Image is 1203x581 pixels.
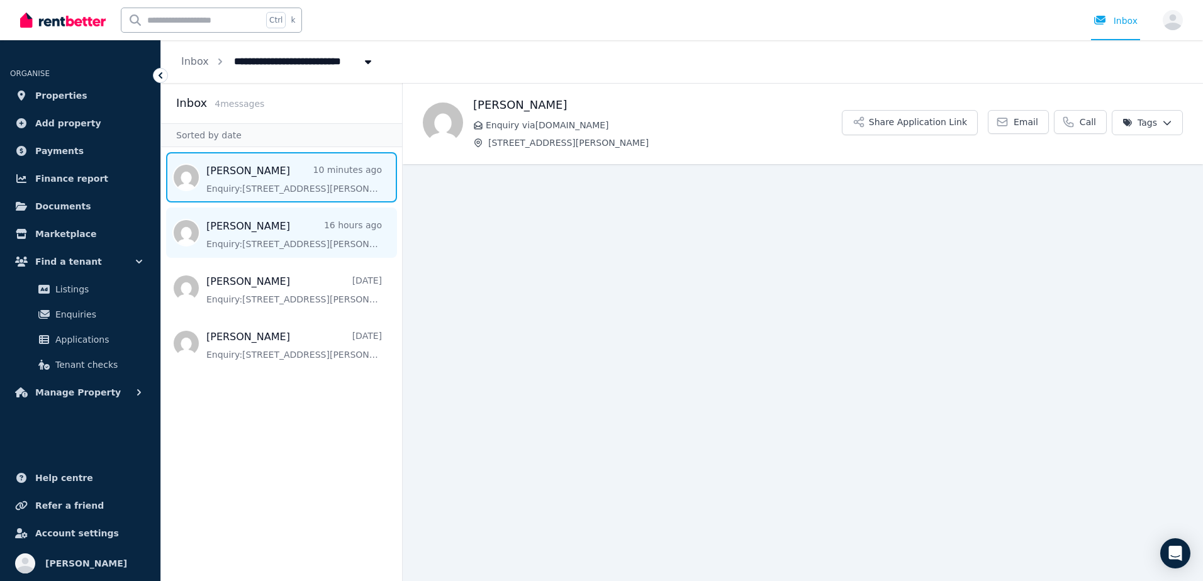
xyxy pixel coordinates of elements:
a: Refer a friend [10,493,150,518]
nav: Breadcrumb [161,40,394,83]
a: Applications [15,327,145,352]
a: Documents [10,194,150,219]
span: Email [1014,116,1038,128]
a: Inbox [181,55,209,67]
div: Open Intercom Messenger [1160,538,1190,568]
span: Add property [35,116,101,131]
a: Marketplace [10,221,150,246]
span: Call [1080,116,1096,128]
a: Listings [15,277,145,302]
img: RentBetter [20,11,106,30]
span: Properties [35,88,87,103]
a: [PERSON_NAME]10 minutes agoEnquiry:[STREET_ADDRESS][PERSON_NAME]. [206,163,382,195]
span: Manage Property [35,385,121,400]
a: Help centre [10,465,150,490]
a: Add property [10,111,150,136]
a: [PERSON_NAME]16 hours agoEnquiry:[STREET_ADDRESS][PERSON_NAME]. [206,219,382,250]
span: k [291,15,295,25]
span: Refer a friend [35,498,104,513]
a: Tenant checks [15,352,145,377]
span: Listings [55,282,140,297]
h1: [PERSON_NAME] [473,96,842,114]
span: Help centre [35,470,93,485]
span: Tags [1122,116,1157,129]
span: Applications [55,332,140,347]
a: Finance report [10,166,150,191]
span: ORGANISE [10,69,50,78]
nav: Message list [161,147,402,373]
span: Find a tenant [35,254,102,269]
span: Ctrl [266,12,286,28]
a: [PERSON_NAME][DATE]Enquiry:[STREET_ADDRESS][PERSON_NAME]. [206,274,382,306]
span: Tenant checks [55,357,140,372]
div: Inbox [1094,14,1138,27]
span: [PERSON_NAME] [45,556,127,571]
span: Account settings [35,526,119,541]
h2: Inbox [176,94,207,112]
span: [STREET_ADDRESS][PERSON_NAME] [488,136,842,149]
span: Finance report [35,171,108,186]
a: Call [1054,110,1107,134]
a: Email [988,110,1049,134]
img: Leon Bowers [423,102,463,143]
span: Enquiry via [DOMAIN_NAME] [486,119,842,131]
span: Payments [35,143,84,158]
a: Enquiries [15,302,145,327]
span: Documents [35,199,91,214]
a: Payments [10,138,150,163]
span: Enquiries [55,307,140,322]
button: Manage Property [10,380,150,405]
span: Marketplace [35,226,96,241]
button: Find a tenant [10,249,150,274]
a: [PERSON_NAME][DATE]Enquiry:[STREET_ADDRESS][PERSON_NAME]. [206,329,382,361]
a: Account settings [10,521,150,546]
button: Share Application Link [842,110,978,135]
div: Sorted by date [161,123,402,147]
a: Properties [10,83,150,108]
span: 4 message s [215,99,264,109]
button: Tags [1112,110,1183,135]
